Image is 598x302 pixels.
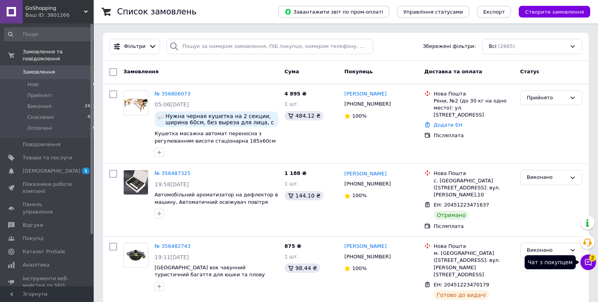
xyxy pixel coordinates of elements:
span: 2 [589,254,596,261]
div: Нова Пошта [434,243,514,250]
span: Всі [489,43,497,50]
div: Виконано [527,173,566,182]
span: 100% [352,265,367,271]
a: Фото товару [123,170,148,195]
a: [PERSON_NAME] [344,243,386,250]
span: 1 [93,92,96,99]
h1: Список замовлень [117,7,196,16]
div: Рени, №2 (до 30 кг на одно место): ул. [STREET_ADDRESS] [434,97,514,119]
span: Аналітика [23,261,50,268]
div: [PHONE_NUMBER] [343,99,392,109]
div: Виконано [527,246,566,254]
a: Фото товару [123,90,148,115]
span: Інструменти веб-майстра та SEO [23,275,72,289]
span: 100% [352,193,367,198]
span: Покупець [344,69,373,74]
button: Експорт [477,6,511,18]
button: Створити замовлення [519,6,590,18]
span: GoShopping [25,5,84,12]
div: Післяплата [434,132,514,139]
span: 0 [93,81,96,88]
span: 19:58[DATE] [155,181,189,187]
button: Чат з покупцем2 [580,254,596,270]
span: (2865) [498,43,515,49]
input: Пошук за номером замовлення, ПІБ покупця, номером телефону, Email, номером накладної [166,39,373,54]
img: Фото товару [124,243,148,267]
a: [PERSON_NAME] [344,90,386,98]
div: с. [GEOGRAPHIC_DATA] ([STREET_ADDRESS]: вул. [PERSON_NAME],10 [434,177,514,199]
span: Нові [27,81,39,88]
a: [PERSON_NAME] [344,170,386,178]
input: Пошук [4,27,96,41]
span: Фільтри [124,43,146,50]
div: 98.44 ₴ [285,263,320,273]
div: Нова Пошта [434,170,514,177]
span: 19:11[DATE] [155,254,189,260]
span: Панель управління [23,201,72,215]
span: Покупці [23,235,44,242]
a: [GEOGRAPHIC_DATA] вок чавунний туристичний багаття для юшки та плову наша майстерня 5л Чавунна ка... [155,265,265,285]
span: Завантажити звіт по пром-оплаті [285,8,383,15]
span: Виконані [27,103,52,110]
span: 431 [87,114,96,121]
span: Оплачені [27,125,52,132]
a: Створити замовлення [511,9,590,14]
span: 1 188 ₴ [285,170,306,176]
span: Управління статусами [403,9,463,15]
a: Фото товару [123,243,148,268]
a: № 356806073 [155,91,190,97]
span: 05:06[DATE] [155,101,189,108]
span: Показники роботи компанії [23,181,72,195]
span: 1 шт. [285,181,299,187]
span: ЕН: 20451223470179 [434,282,489,288]
span: 1 [82,168,90,174]
span: Скасовані [27,114,54,121]
div: Готово до видачі [434,290,489,300]
span: 2433 [85,103,96,110]
span: Прийняті [27,92,52,99]
span: Експорт [483,9,505,15]
span: Замовлення та повідомлення [23,48,94,62]
a: Автомобільний ароматизатор на дефлектор в машину, Автоматичний освіжувач повітря Аромадіфузор для... [155,192,278,212]
span: 1 шт. [285,254,299,260]
span: Замовлення [123,69,158,74]
span: Доставка та оплата [424,69,482,74]
span: Cума [285,69,299,74]
span: Збережені фільтри: [423,43,476,50]
div: Отримано [434,210,469,220]
span: 4 895 ₴ [285,91,306,97]
span: Статус [520,69,540,74]
div: Післяплата [434,223,514,230]
div: Прийнято [527,94,566,102]
img: :speech_balloon: [158,113,164,119]
a: Додати ЕН [434,122,462,128]
div: [PHONE_NUMBER] [343,252,392,262]
span: Повідомлення [23,141,61,148]
span: Створити замовлення [525,9,584,15]
a: № 356487325 [155,170,190,176]
span: Відгуки [23,222,43,229]
button: Завантажити звіт по пром-оплаті [278,6,389,18]
span: ЕН: 20451223471637 [434,202,489,208]
span: Каталог ProSale [23,248,65,255]
div: Чат з покупцем [525,255,576,269]
span: Замовлення [23,69,55,76]
span: [DEMOGRAPHIC_DATA] [23,168,80,175]
button: Управління статусами [397,6,469,18]
div: м. [GEOGRAPHIC_DATA] ([STREET_ADDRESS]: вул. [PERSON_NAME][STREET_ADDRESS] [434,250,514,278]
span: Товари та послуги [23,154,72,161]
div: [PHONE_NUMBER] [343,179,392,189]
img: Фото товару [124,93,148,113]
div: 484.12 ₴ [285,111,324,120]
div: Нова Пошта [434,90,514,97]
span: 100% [352,113,367,119]
a: Кушетка масажна автомат переносна з регулюванням висоти стаціонарна 185х60см Стіл для масажу скла... [155,131,276,151]
a: № 356482743 [155,243,190,249]
div: 144.10 ₴ [285,191,324,200]
img: Фото товару [124,170,148,194]
div: Ваш ID: 3801266 [25,12,94,19]
span: 875 ₴ [285,243,301,249]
